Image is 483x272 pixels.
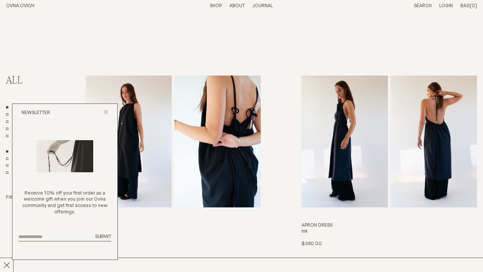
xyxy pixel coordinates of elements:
[6,133,22,139] a: Sale
[301,76,477,247] a: Apron Dress
[6,105,17,111] a: All
[439,3,453,8] a: Login
[22,110,50,116] h2: Newsletter
[6,76,60,87] h2: All
[210,3,222,8] a: Shop
[301,76,388,207] img: Apron Dress
[103,110,108,117] button: Close popup
[6,163,23,169] a: Tops
[95,234,111,240] button: Submit
[6,156,31,162] a: Dresses
[86,76,172,207] img: Apron Dress
[6,126,23,132] a: Core
[414,3,432,8] a: Search
[95,234,111,239] span: Submit
[6,119,37,125] a: Chapter 21
[301,223,477,229] h3: Apron Dress
[252,3,273,8] a: Journal
[6,170,31,176] a: Bottoms
[18,190,111,216] p: Receive 10% off your first order as a welcome gift when you join our Ovna community and get first...
[301,229,477,235] h4: Ink
[6,112,37,118] a: Chapter 22
[229,3,245,9] summary: About
[470,3,477,8] span: [0]
[86,222,261,229] h3: Apron Dress
[86,229,261,235] h4: Pinstripe
[6,148,17,155] a: Show All
[6,195,22,201] summary: Filter
[86,76,261,247] a: Apron Dress
[6,3,34,8] a: Home
[301,241,321,246] span: $380.00
[460,3,470,8] span: Bag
